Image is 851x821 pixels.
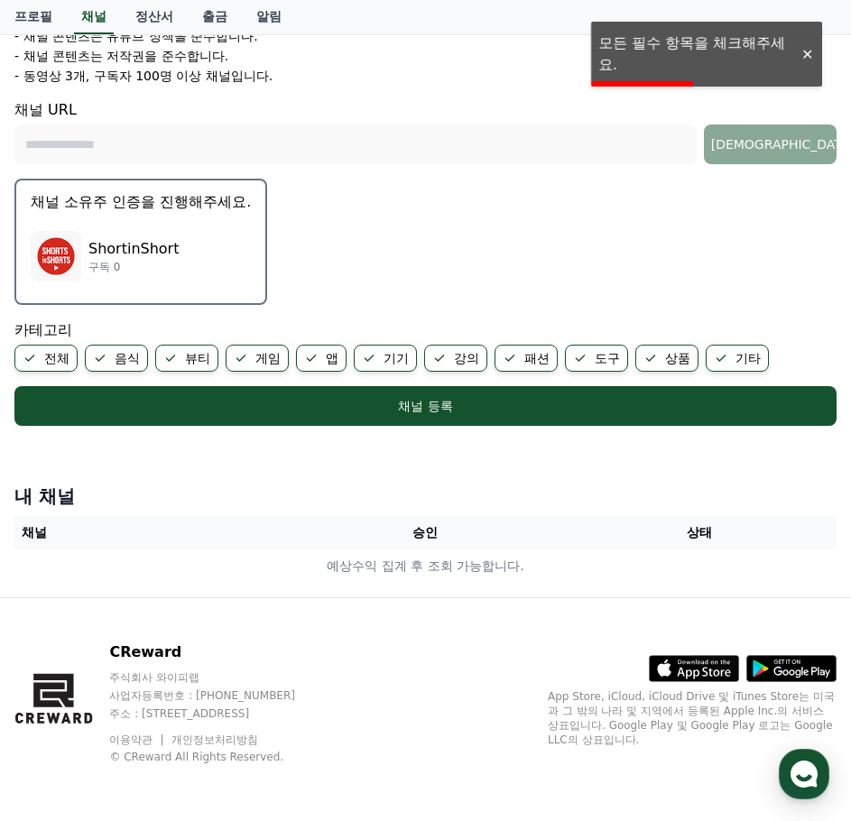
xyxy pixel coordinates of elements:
[289,516,563,549] th: 승인
[14,319,837,372] div: 카테고리
[296,345,347,372] label: 앱
[354,345,417,372] label: 기기
[109,688,329,703] p: 사업자등록번호 : [PHONE_NUMBER]
[14,47,228,65] p: - 채널 콘텐츠는 저작권을 준수합니다.
[109,750,329,764] p: © CReward All Rights Reserved.
[711,135,829,153] div: [DEMOGRAPHIC_DATA]
[14,386,837,426] button: 채널 등록
[14,67,273,85] p: - 동영상 3개, 구독자 100명 이상 채널입니다.
[88,238,179,260] p: ShortinShort
[165,600,187,614] span: 대화
[5,572,119,617] a: 홈
[14,484,837,509] h4: 내 채널
[14,99,837,164] div: 채널 URL
[155,345,218,372] label: 뷰티
[14,345,78,372] label: 전체
[233,572,347,617] a: 설정
[119,572,233,617] a: 대화
[31,191,251,213] p: 채널 소유주 인증을 진행해주세요.
[424,345,487,372] label: 강의
[14,549,837,583] td: 예상수익 집계 후 조회 가능합니다.
[704,125,837,164] button: [DEMOGRAPHIC_DATA]
[31,231,81,281] img: ShortinShort
[109,670,329,685] p: 주식회사 와이피랩
[226,345,289,372] label: 게임
[109,706,329,721] p: 주소 : [STREET_ADDRESS]
[57,599,68,613] span: 홈
[279,599,301,613] span: 설정
[51,397,800,415] div: 채널 등록
[548,689,837,747] p: App Store, iCloud, iCloud Drive 및 iTunes Store는 미국과 그 밖의 나라 및 지역에서 등록된 Apple Inc.의 서비스 상표입니다. Goo...
[635,345,698,372] label: 상품
[88,260,179,274] p: 구독 0
[14,516,289,549] th: 채널
[171,733,258,746] a: 개인정보처리방침
[495,345,558,372] label: 패션
[109,641,329,663] p: CReward
[14,179,267,305] button: 채널 소유주 인증을 진행해주세요. ShortinShort ShortinShort 구독 0
[14,27,258,45] p: - 채널 콘텐츠는 유튜브 정책을 준수합니다.
[562,516,837,549] th: 상태
[706,345,769,372] label: 기타
[565,345,628,372] label: 도구
[109,733,166,746] a: 이용약관
[85,345,148,372] label: 음식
